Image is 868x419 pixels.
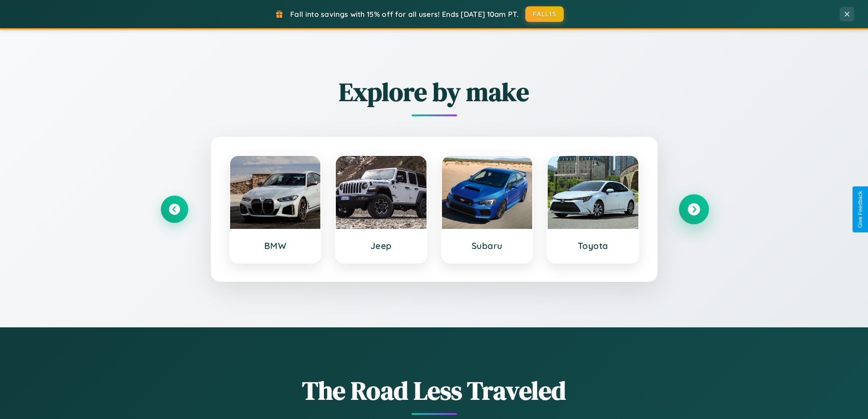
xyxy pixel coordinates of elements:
[161,74,708,109] h2: Explore by make
[451,240,524,251] h3: Subaru
[525,6,564,22] button: FALL15
[857,191,863,228] div: Give Feedback
[290,10,519,19] span: Fall into savings with 15% off for all users! Ends [DATE] 10am PT.
[161,373,708,408] h1: The Road Less Traveled
[345,240,417,251] h3: Jeep
[239,240,312,251] h3: BMW
[557,240,629,251] h3: Toyota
